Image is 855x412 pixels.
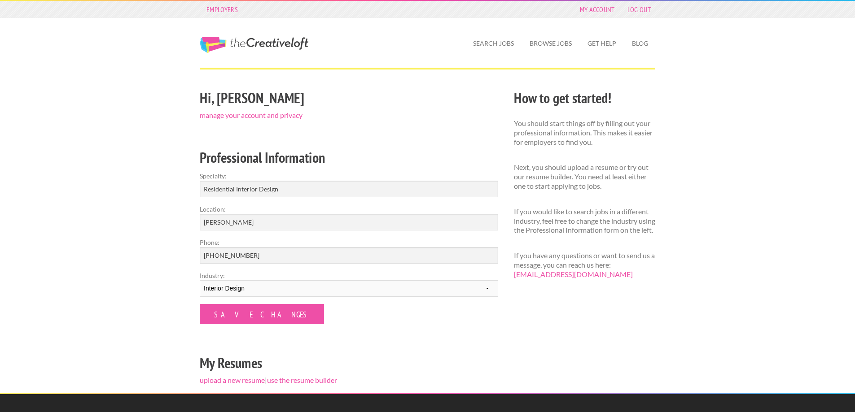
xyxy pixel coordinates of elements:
[514,163,655,191] p: Next, you should upload a resume or try out our resume builder. You need at least either one to s...
[625,33,655,54] a: Blog
[200,271,498,280] label: Industry:
[200,238,498,247] label: Phone:
[514,119,655,147] p: You should start things off by filling out your professional information. This makes it easier fo...
[200,376,265,384] a: upload a new resume
[623,3,655,16] a: Log Out
[200,214,498,230] input: e.g. New York, NY
[192,87,506,393] div: |
[466,33,521,54] a: Search Jobs
[522,33,579,54] a: Browse Jobs
[575,3,619,16] a: My Account
[200,147,498,168] h2: Professional Information
[200,88,498,108] h2: Hi, [PERSON_NAME]
[514,270,633,278] a: [EMAIL_ADDRESS][DOMAIN_NAME]
[514,207,655,235] p: If you would like to search jobs in a different industry, feel free to change the industry using ...
[580,33,623,54] a: Get Help
[514,251,655,279] p: If you have any questions or want to send us a message, you can reach us here:
[514,88,655,108] h2: How to get started!
[200,171,498,181] label: Specialty:
[267,376,337,384] a: use the resume builder
[202,3,242,16] a: Employers
[200,111,303,119] a: manage your account and privacy
[200,353,498,373] h2: My Resumes
[200,247,498,264] input: Optional
[200,37,308,53] a: The Creative Loft
[200,304,324,324] input: Save Changes
[200,204,498,214] label: Location:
